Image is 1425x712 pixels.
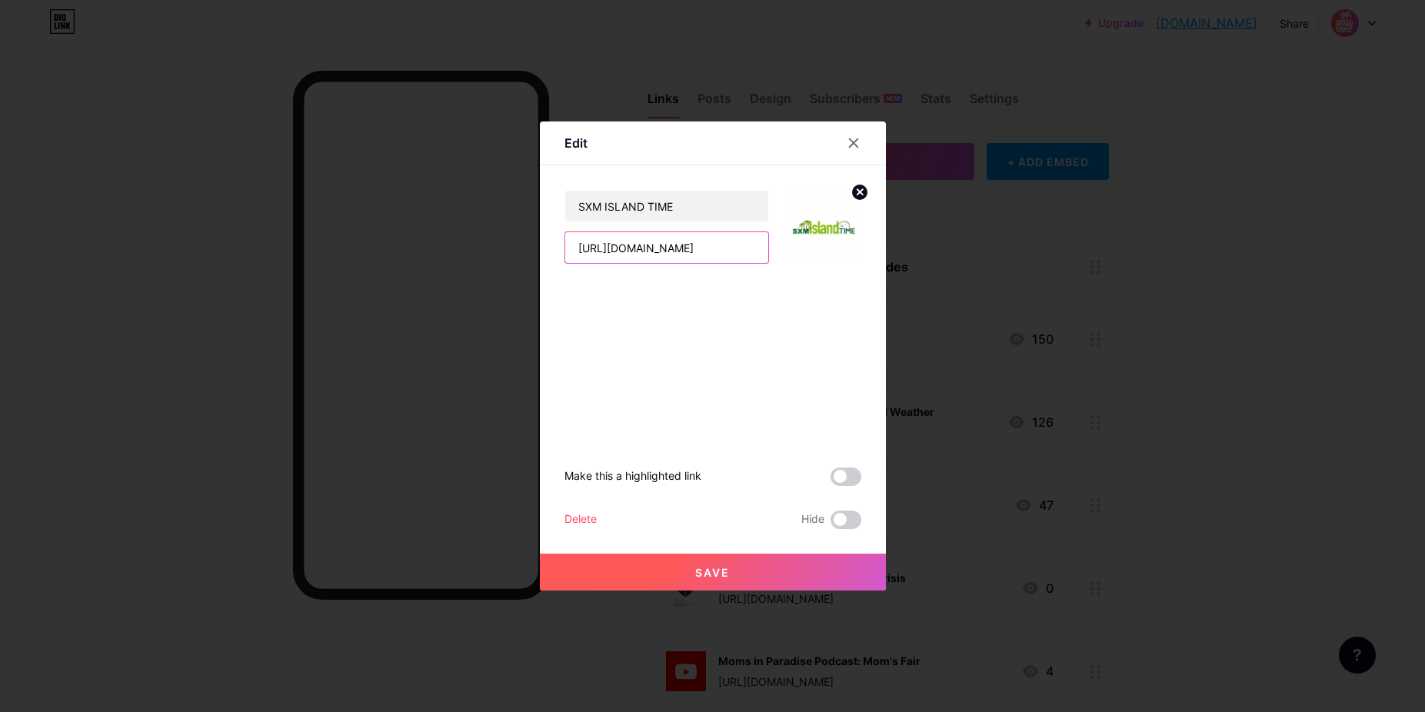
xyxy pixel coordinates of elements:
img: link_thumbnail [787,190,861,264]
span: Save [695,566,730,579]
input: URL [565,232,768,263]
div: Delete [564,511,597,529]
div: Edit [564,134,588,152]
span: Hide [801,511,824,529]
div: Make this a highlighted link [564,467,701,486]
input: Title [565,191,768,221]
button: Save [540,554,886,591]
